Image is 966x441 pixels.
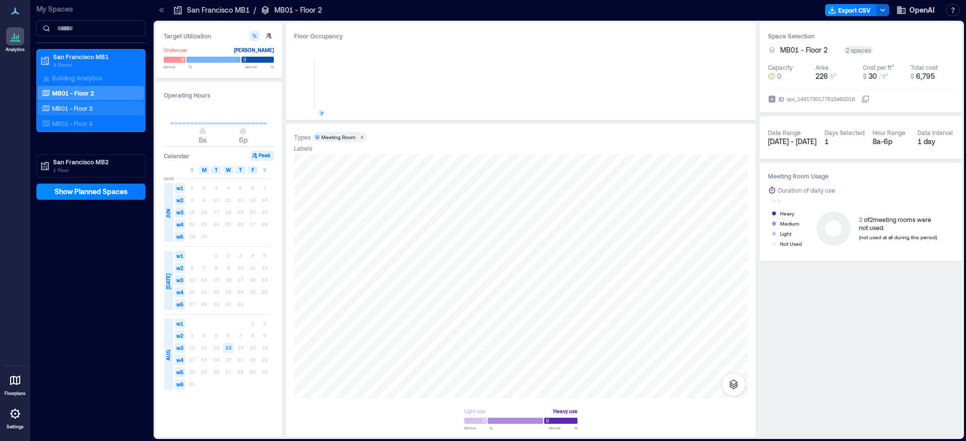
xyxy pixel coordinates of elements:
button: Peak [251,151,274,161]
h3: Target Utilization [164,31,274,41]
span: 8a [199,136,207,144]
span: T [239,166,242,174]
div: Days Selected [825,128,864,137]
span: w4 [175,287,185,297]
span: ft² [830,73,836,80]
span: AUG [164,350,172,361]
p: Settings [7,424,24,430]
div: Medium [780,218,799,229]
p: MB01 - Floor 3 [52,104,92,112]
span: MB01 - Floor 2 [780,45,828,55]
div: Floor Occupancy [294,31,748,41]
span: / ft² [879,73,888,80]
div: Date Range [768,128,801,137]
div: 8a - 6p [873,137,909,147]
span: ID [779,94,784,104]
span: w5 [175,299,185,310]
div: Light use [464,406,486,416]
div: Duration of daily use [778,185,835,195]
span: 30 [868,72,877,80]
div: [PERSON_NAME] [234,45,274,55]
span: F [252,166,254,174]
span: 2 [859,216,862,223]
p: 1 Floor [53,166,138,174]
h3: Space Selection [768,31,954,41]
div: Heavy [780,208,794,218]
span: w5 [175,232,185,242]
button: Export CSV [825,4,877,16]
div: 2 spaces [844,46,873,54]
button: $ 30 / ft² [863,71,906,81]
p: 3 Floors [53,61,138,69]
h3: Meeting Room Usage [768,171,954,181]
span: Show Planned Spaces [55,187,128,197]
span: w5 [175,367,185,377]
div: Light [780,229,791,239]
span: S [263,166,266,174]
span: 226 [815,72,828,80]
span: w4 [175,355,185,365]
div: Not Used [780,239,802,249]
div: 1 [825,137,864,147]
div: 2 [359,134,365,140]
span: JUN [164,209,172,218]
div: Cost per ft² [863,63,894,71]
div: Data Interval [917,128,953,137]
p: MB01 - Floor 2 [52,89,94,97]
p: San Francisco MB1 [53,53,138,61]
h3: Calendar [164,151,189,161]
div: 1 day [917,137,954,147]
span: 6,795 [916,72,935,80]
h3: Operating Hours [164,90,274,100]
div: Total cost [910,63,938,71]
text: [DATE] [321,110,334,115]
p: Building Analytics [52,74,102,82]
span: $ [863,73,866,80]
span: w4 [175,219,185,230]
span: $ [910,73,914,80]
div: Area [815,63,829,71]
span: w6 [175,379,185,389]
span: [DATE] [164,274,172,289]
a: Analytics [3,24,28,56]
span: w2 [175,263,185,273]
span: Below % [164,64,192,70]
button: IDspc_1491730177615463319 [861,95,870,103]
p: San Francisco MB2 [53,158,138,166]
span: 2025 [164,175,174,182]
div: spc_1491730177615463319 [786,94,856,104]
p: Analytics [6,47,25,53]
p: My Spaces [36,4,146,14]
span: 6p [239,136,248,144]
span: OpenAI [909,5,935,15]
text: 13 [225,344,231,350]
span: [DATE] - [DATE] [768,137,816,146]
span: S [190,166,194,174]
p: San Francisco MB1 [187,5,250,15]
p: Floorplans [5,390,26,396]
div: Meeting Room [321,134,356,141]
span: w1 [175,319,185,329]
span: w3 [175,207,185,217]
p: MB01 - Floor 4 [52,119,92,127]
span: w1 [175,183,185,193]
div: Hour Range [873,128,905,137]
button: OpenAI [893,2,938,18]
div: Heavy use [553,406,577,416]
span: w3 [175,275,185,285]
span: w1 [175,251,185,261]
span: Below % [464,425,493,431]
span: w2 [175,195,185,205]
div: Types [294,133,311,141]
div: Underuse [164,45,187,55]
span: Above % [245,64,274,70]
p: MB01 - Floor 2 [274,5,322,15]
a: Floorplans [2,368,29,400]
span: Above % [549,425,577,431]
span: 0 [777,71,781,81]
div: Labels [294,144,312,152]
div: of 2 meeting rooms were not used. [859,215,937,232]
button: 0 [768,71,811,81]
div: Capacity [768,63,793,71]
span: (not used at all during this period) [859,234,937,240]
